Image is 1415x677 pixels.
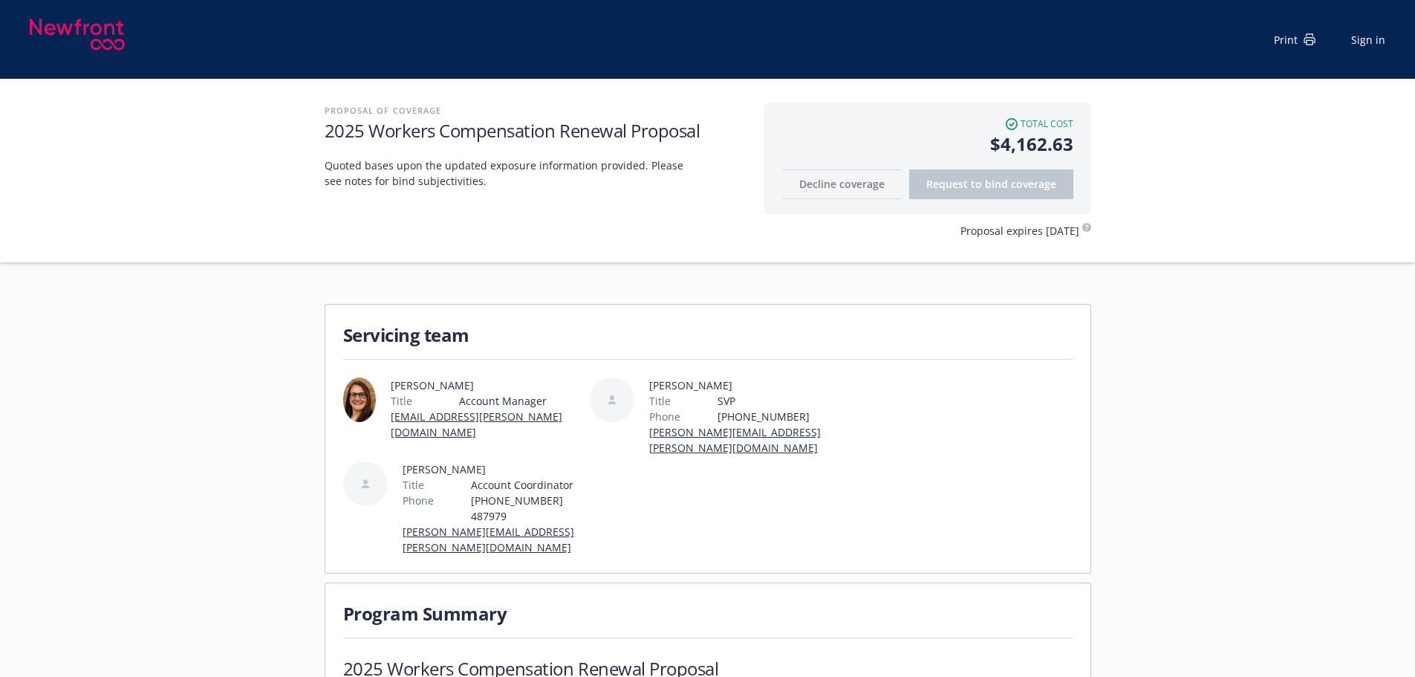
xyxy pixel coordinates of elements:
span: Decline coverage [799,177,885,191]
span: $4,162.63 [782,131,1073,158]
span: Title [391,393,412,409]
a: [PERSON_NAME][EMAIL_ADDRESS][PERSON_NAME][DOMAIN_NAME] [403,525,574,554]
span: [PHONE_NUMBER] 487979 [471,493,584,524]
h1: Servicing team [343,323,1073,347]
span: [PERSON_NAME] [403,461,584,477]
div: Print [1274,32,1315,48]
span: Quoted bases upon the updated exposure information provided. Please see notes for bind subjectivi... [325,158,696,189]
img: employee photo [343,378,377,422]
span: Phone [403,493,434,508]
span: SVP [718,393,830,409]
a: Sign in [1351,32,1385,48]
span: Title [403,477,424,493]
h1: Program Summary [343,601,1073,626]
span: Account Manager [459,393,583,409]
span: [PHONE_NUMBER] [718,409,830,424]
button: Request to bindcoverage [909,169,1073,199]
span: [PERSON_NAME] [391,378,583,393]
span: coverage [1011,177,1056,191]
h2: Proposal of coverage [325,103,749,118]
a: [EMAIL_ADDRESS][PERSON_NAME][DOMAIN_NAME] [391,409,562,439]
span: Proposal expires [DATE] [960,223,1079,239]
span: Phone [649,409,680,424]
span: Account Coordinator [471,477,584,493]
h1: 2025 Workers Compensation Renewal Proposal [325,118,749,143]
span: Request to bind [926,177,1056,191]
a: [PERSON_NAME][EMAIL_ADDRESS][PERSON_NAME][DOMAIN_NAME] [649,425,821,455]
span: [PERSON_NAME] [649,378,830,393]
span: Title [649,393,671,409]
span: Total cost [1021,117,1073,131]
button: Decline coverage [782,169,902,199]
